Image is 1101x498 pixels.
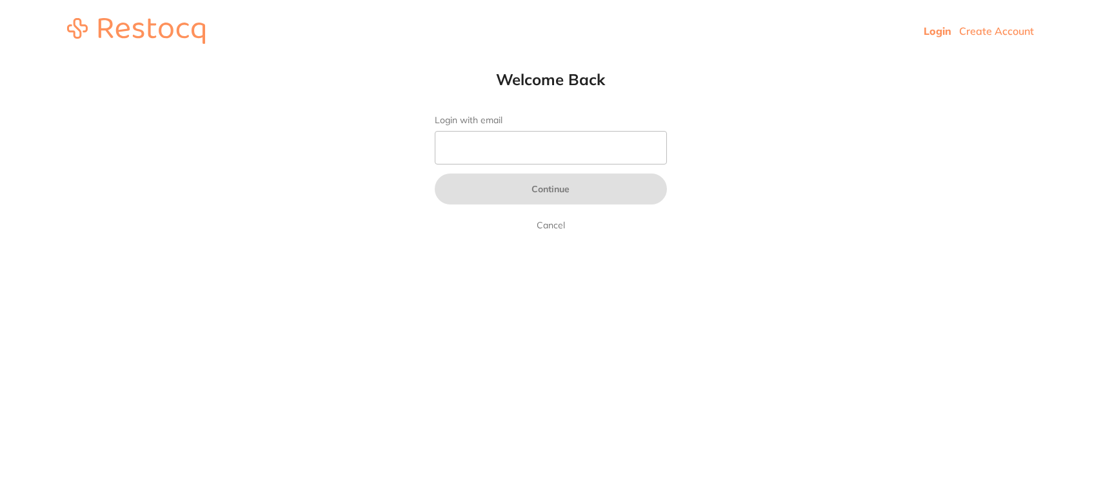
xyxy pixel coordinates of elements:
h1: Welcome Back [409,70,693,89]
button: Continue [435,174,667,204]
label: Login with email [435,115,667,126]
a: Cancel [534,217,568,233]
a: Create Account [959,25,1034,37]
img: restocq_logo.svg [67,18,205,44]
a: Login [924,25,951,37]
